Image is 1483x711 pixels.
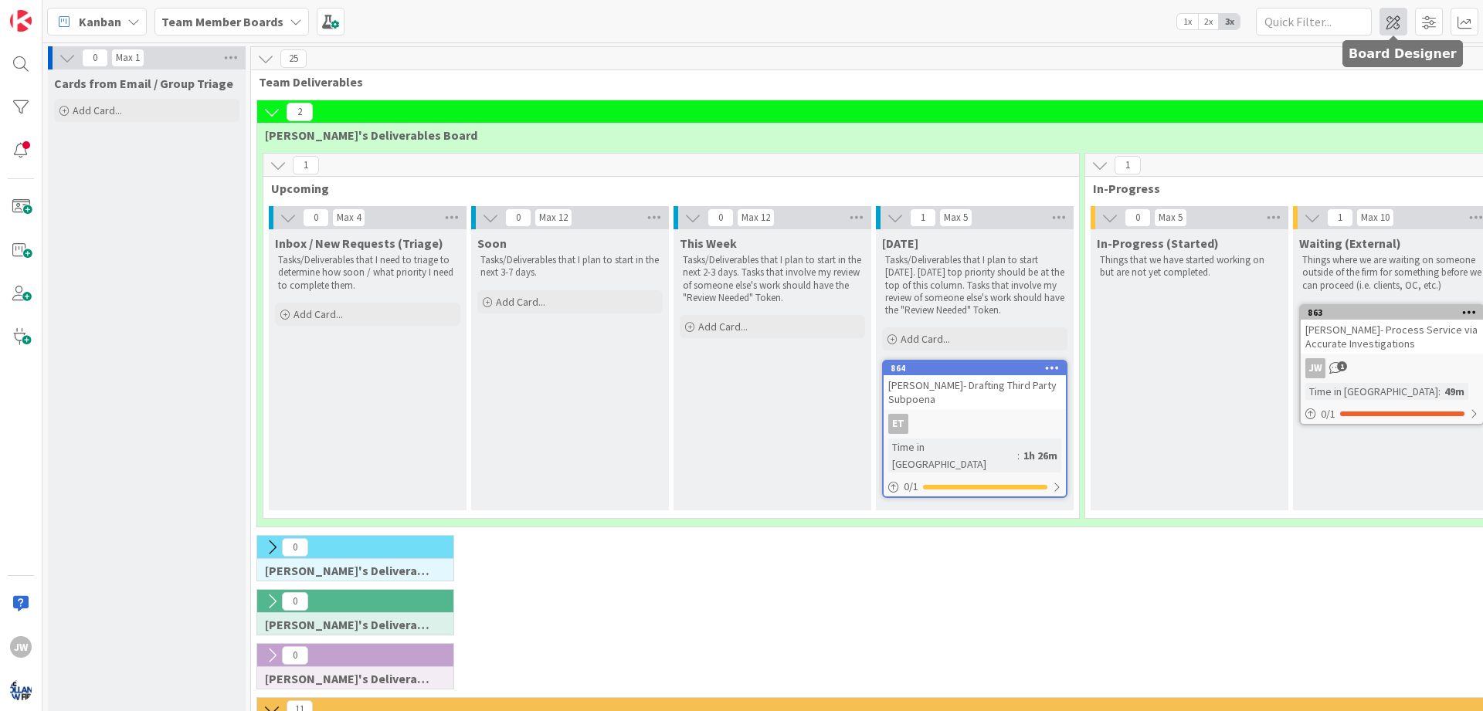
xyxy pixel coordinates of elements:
[303,208,329,227] span: 0
[10,679,32,701] img: avatar
[1321,406,1335,422] span: 0 / 1
[680,235,737,251] span: This Week
[882,360,1067,498] a: 864[PERSON_NAME]- Drafting Third Party SubpoenaETTime in [GEOGRAPHIC_DATA]:1h 26m0/1
[161,14,283,29] b: Team Member Boards
[73,103,122,117] span: Add Card...
[1438,383,1441,400] span: :
[287,103,313,121] span: 2
[294,307,343,321] span: Add Card...
[1301,320,1483,354] div: [PERSON_NAME]- Process Service via Accurate Investigations
[265,617,434,632] span: Ann's Deliverables Board
[496,295,545,309] span: Add Card...
[10,636,32,658] div: JW
[1327,208,1353,227] span: 1
[1441,383,1468,400] div: 49m
[884,361,1066,409] div: 864[PERSON_NAME]- Drafting Third Party Subpoena
[1301,306,1483,320] div: 863
[1305,358,1325,378] div: JW
[82,49,108,67] span: 0
[1302,254,1481,292] p: Things where we are waiting on someone outside of the firm for something before we can proceed (i...
[741,214,770,222] div: Max 12
[282,592,308,611] span: 0
[116,54,140,62] div: Max 1
[1299,235,1401,251] span: Waiting (External)
[708,208,734,227] span: 0
[271,181,1060,196] span: Upcoming
[278,254,457,292] p: Tasks/Deliverables that I need to triage to determine how soon / what priority I need to complete...
[282,646,308,665] span: 0
[1301,405,1483,424] div: 0/1
[1256,8,1372,36] input: Quick Filter...
[1100,254,1279,279] p: Things that we have started working on but are not yet completed.
[944,214,968,222] div: Max 5
[1308,307,1483,318] div: 863
[293,156,319,174] span: 1
[79,12,121,31] span: Kanban
[1198,14,1219,29] span: 2x
[1337,361,1347,371] span: 1
[884,414,1066,434] div: ET
[280,49,307,68] span: 25
[683,254,862,304] p: Tasks/Deliverables that I plan to start in the next 2-3 days. Tasks that involve my review of som...
[904,479,918,495] span: 0 / 1
[265,563,434,578] span: Jimmy's Deliverables Board
[882,235,918,251] span: Today
[910,208,936,227] span: 1
[901,332,950,346] span: Add Card...
[891,363,1066,374] div: 864
[884,477,1066,496] div: 0/1
[505,208,531,227] span: 0
[1305,383,1438,400] div: Time in [GEOGRAPHIC_DATA]
[539,214,568,222] div: Max 12
[884,361,1066,375] div: 864
[480,254,660,279] p: Tasks/Deliverables that I plan to start in the next 3-7 days.
[265,671,434,686] span: Jessica's Deliverables Board
[1097,235,1219,251] span: In-Progress (Started)
[1177,14,1198,29] span: 1x
[888,438,1017,472] div: Time in [GEOGRAPHIC_DATA]
[275,235,443,251] span: Inbox / New Requests (Triage)
[888,414,908,434] div: ET
[1020,447,1061,464] div: 1h 26m
[1301,306,1483,354] div: 863[PERSON_NAME]- Process Service via Accurate Investigations
[1361,214,1390,222] div: Max 10
[1349,46,1457,61] h5: Board Designer
[1301,358,1483,378] div: JW
[282,538,308,557] span: 0
[477,235,507,251] span: Soon
[10,10,32,32] img: Visit kanbanzone.com
[698,320,748,333] span: Add Card...
[1115,156,1141,174] span: 1
[1125,208,1151,227] span: 0
[337,214,361,222] div: Max 4
[1219,14,1240,29] span: 3x
[1017,447,1020,464] span: :
[885,254,1064,317] p: Tasks/Deliverables that I plan to start [DATE]. [DATE] top priority should be at the top of this ...
[1159,214,1183,222] div: Max 5
[884,375,1066,409] div: [PERSON_NAME]- Drafting Third Party Subpoena
[54,76,233,91] span: Cards from Email / Group Triage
